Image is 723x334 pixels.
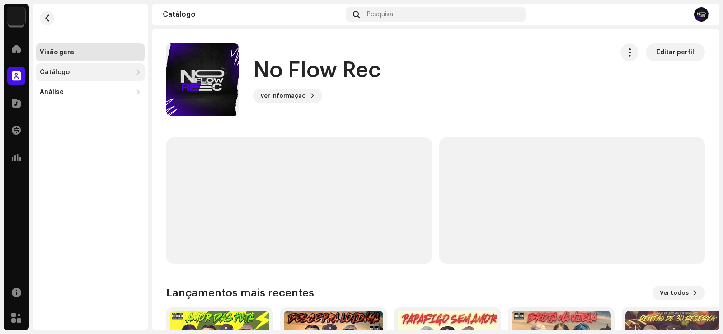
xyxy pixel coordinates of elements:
[36,63,145,81] re-m-nav-dropdown: Catálogo
[253,56,381,85] h1: No Flow Rec
[7,7,25,25] img: 71bf27a5-dd94-4d93-852c-61362381b7db
[36,83,145,101] re-m-nav-dropdown: Análise
[40,89,64,96] div: Análise
[166,43,239,116] img: c3b8c00a-c03b-42eb-ba63-b01eda721051
[166,286,314,300] h3: Lançamentos mais recentes
[657,43,694,61] span: Editar perfil
[40,49,76,56] div: Visão geral
[36,43,145,61] re-m-nav-item: Visão geral
[253,89,322,103] button: Ver informação
[694,7,709,22] img: 193ae7c8-a137-44a2-acfb-221aef5f7436
[40,69,70,76] div: Catálogo
[646,43,705,61] button: Editar perfil
[163,11,342,18] div: Catálogo
[367,11,393,18] span: Pesquisa
[653,286,705,300] button: Ver todos
[660,284,689,302] span: Ver todos
[260,87,306,105] span: Ver informação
